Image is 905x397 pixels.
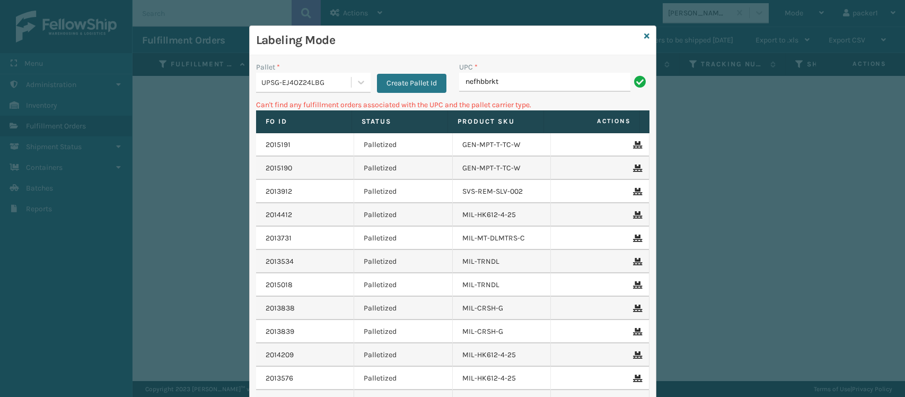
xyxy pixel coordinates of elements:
[453,343,551,367] td: MIL-HK612-4-25
[633,235,639,242] i: Remove From Pallet
[633,141,639,149] i: Remove From Pallet
[633,258,639,265] i: Remove From Pallet
[266,210,292,220] a: 2014412
[256,32,640,48] h3: Labeling Mode
[266,303,295,314] a: 2013838
[633,328,639,335] i: Remove From Pallet
[453,297,551,320] td: MIL-CRSH-G
[354,273,453,297] td: Palletized
[354,133,453,157] td: Palletized
[453,367,551,390] td: MIL-HK612-4-25
[266,373,293,384] a: 2013576
[266,280,293,290] a: 2015018
[266,350,294,360] a: 2014209
[266,326,294,337] a: 2013839
[633,211,639,219] i: Remove From Pallet
[362,117,438,126] label: Status
[377,74,446,93] button: Create Pallet Id
[354,367,453,390] td: Palletized
[256,62,280,73] label: Pallet
[266,256,294,267] a: 2013534
[266,163,292,174] a: 2015190
[453,250,551,273] td: MIL-TRNDL
[633,375,639,382] i: Remove From Pallet
[266,186,292,197] a: 2013912
[633,281,639,289] i: Remove From Pallet
[453,227,551,250] td: MIL-MT-DLMTRS-C
[453,273,551,297] td: MIL-TRNDL
[354,250,453,273] td: Palletized
[453,133,551,157] td: GEN-MPT-T-TC-W
[459,62,478,73] label: UPC
[354,180,453,203] td: Palletized
[354,297,453,320] td: Palletized
[261,77,352,88] div: UPSG-EJ4OZ24LBG
[266,140,291,150] a: 2015191
[354,320,453,343] td: Palletized
[633,188,639,195] i: Remove From Pallet
[633,165,639,172] i: Remove From Pallet
[354,343,453,367] td: Palletized
[453,203,551,227] td: MIL-HK612-4-25
[453,180,551,203] td: SVS-REM-SLV-002
[354,157,453,180] td: Palletized
[547,113,637,130] span: Actions
[266,117,342,126] label: Fo Id
[354,227,453,250] td: Palletized
[458,117,534,126] label: Product SKU
[453,320,551,343] td: MIL-CRSH-G
[256,99,649,110] p: Can't find any fulfillment orders associated with the UPC and the pallet carrier type.
[266,233,292,244] a: 2013731
[633,305,639,312] i: Remove From Pallet
[633,351,639,359] i: Remove From Pallet
[453,157,551,180] td: GEN-MPT-T-TC-W
[354,203,453,227] td: Palletized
